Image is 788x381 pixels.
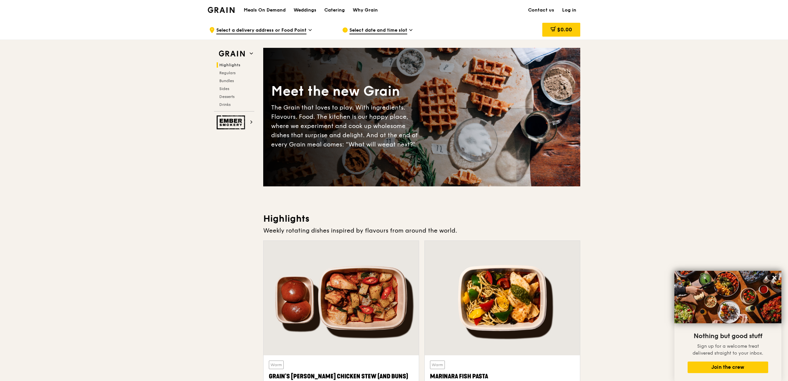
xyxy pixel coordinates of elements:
span: Highlights [219,63,240,67]
div: Why Grain [353,0,378,20]
img: Ember Smokery web logo [217,115,247,129]
span: Bundles [219,79,234,83]
span: Desserts [219,94,234,99]
a: Why Grain [349,0,382,20]
div: Meet the new Grain [271,82,422,100]
span: Sides [219,86,229,91]
h1: Meals On Demand [244,7,286,14]
div: Weddings [294,0,316,20]
span: Regulars [219,71,235,75]
div: Catering [324,0,345,20]
button: Join the crew [688,362,768,373]
a: Log in [558,0,580,20]
img: DSC07876-Edit02-Large.jpeg [674,271,781,323]
a: Weddings [290,0,320,20]
img: Grain web logo [217,48,247,60]
span: Drinks [219,102,231,107]
div: The Grain that loves to play. With ingredients. Flavours. Food. The kitchen is our happy place, w... [271,103,422,149]
span: Select date and time slot [349,27,407,34]
div: Weekly rotating dishes inspired by flavours from around the world. [263,226,580,235]
a: Catering [320,0,349,20]
span: $0.00 [557,26,572,33]
div: Warm [269,361,284,369]
a: Contact us [524,0,558,20]
h3: Highlights [263,213,580,225]
div: Grain's [PERSON_NAME] Chicken Stew (and buns) [269,372,413,381]
div: Warm [430,361,445,369]
button: Close [769,272,780,283]
img: Grain [208,7,234,13]
div: Marinara Fish Pasta [430,372,575,381]
span: Sign up for a welcome treat delivered straight to your inbox. [693,343,763,356]
span: eat next?” [386,141,415,148]
span: Nothing but good stuff [694,332,762,340]
span: Select a delivery address or Food Point [216,27,306,34]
